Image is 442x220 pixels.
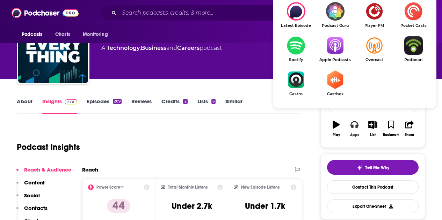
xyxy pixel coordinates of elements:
h2: Reach [82,166,98,173]
div: 209 [113,99,122,104]
span: Tell Me Why [365,165,389,170]
div: Search podcasts, credits, & more... [100,5,363,21]
span: Podcasts [22,30,42,39]
p: Social [24,192,40,199]
img: Podchaser - Follow, Share and Rate Podcasts [12,6,79,20]
span: Charts [55,30,70,39]
a: Charts [51,28,74,41]
a: Business [141,45,166,51]
button: Play [327,116,345,141]
h1: Podcast Insights [17,142,80,152]
h2: New Episode Listens [241,185,280,190]
a: CastroCastro [276,70,316,96]
p: Reach & Audience [24,166,71,173]
button: open menu [78,28,117,41]
div: 2 [183,99,187,104]
a: Contact This Podcast [327,180,419,194]
a: CastboxCastbox [316,70,355,96]
h2: Power Score™ [96,185,124,190]
a: About [17,98,32,114]
span: Latest Episode [276,23,316,28]
div: Apps [350,133,359,137]
span: Apple Podcasts [316,58,355,62]
button: Bookmark [382,116,400,141]
p: Content [24,179,45,186]
span: , [140,45,141,51]
span: Podcast Guru [316,23,355,28]
div: Bookmark [383,133,399,137]
div: A podcast [101,44,222,52]
h3: Under 1.7k [245,201,285,211]
a: OvercastOvercast [355,36,394,62]
button: Reach & Audience [16,166,71,179]
span: Pocket Casts [394,23,433,28]
button: Apps [345,116,363,141]
div: Share [405,133,414,137]
input: Search podcasts, credits, & more... [119,7,299,18]
span: Player FM [355,23,394,28]
a: Credits2 [161,98,187,114]
span: Monitoring [83,30,108,39]
span: Overcast [355,58,394,62]
button: Share [400,116,419,141]
a: Technology [107,45,140,51]
div: Alter Everything on Latest Episode [276,2,316,28]
a: Careers [177,45,200,51]
a: SpotifySpotify [276,36,316,62]
span: Castro [276,92,316,96]
button: open menu [17,28,51,41]
a: InsightsPodchaser Pro [42,98,77,114]
button: Contacts [16,205,48,218]
div: List [370,133,376,137]
a: Pocket CastsPocket Casts [394,2,433,28]
p: 44 [107,199,130,213]
div: 6 [211,99,216,104]
h2: Total Monthly Listens [168,185,208,190]
a: Lists6 [197,98,216,114]
a: Podcast GuruPodcast Guru [316,2,355,28]
div: Play [333,133,340,137]
button: Content [16,179,45,192]
img: tell me why sparkle [357,165,362,170]
button: tell me why sparkleTell Me Why [327,160,419,175]
img: Alter Everything [18,13,88,83]
span: Castbox [316,92,355,96]
button: List [364,116,382,141]
p: Contacts [24,205,48,211]
a: Player FMPlayer FM [355,2,394,28]
span: and [166,45,177,51]
span: Spotify [276,58,316,62]
a: Similar [225,98,242,114]
h3: Under 2.7k [172,201,212,211]
span: Podbean [394,58,433,62]
button: Export One-Sheet [327,199,419,213]
a: Reviews [131,98,152,114]
button: Social [16,192,40,205]
a: Apple PodcastsApple Podcasts [316,36,355,62]
a: Episodes209 [87,98,122,114]
img: Podchaser Pro [65,99,77,105]
a: PodbeanPodbean [394,36,433,62]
